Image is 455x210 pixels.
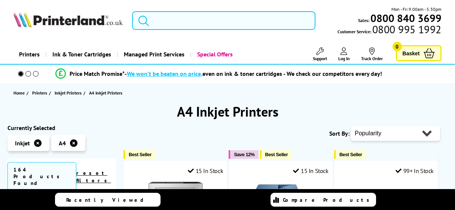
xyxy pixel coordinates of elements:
[403,48,420,58] span: Basket
[55,89,83,97] a: Inkjet Printers
[117,45,190,64] a: Managed Print Services
[338,56,350,61] span: Log In
[7,124,116,132] div: Currently Selected
[13,12,122,27] img: Printerland Logo
[7,103,448,120] h1: A4 Inkjet Printers
[293,167,328,175] div: 15 In Stock
[371,26,441,33] span: 0800 995 1992
[329,130,349,137] span: Sort By:
[338,26,441,35] span: Customer Service:
[32,89,47,97] span: Printers
[15,139,30,147] span: Inkjet
[7,162,76,191] span: 164 Products Found
[89,90,122,96] span: A4 Inkjet Printers
[125,70,382,77] div: - even on ink & toner cartridges - We check our competitors every day!
[361,47,383,61] a: Track Order
[13,12,122,29] a: Printerland Logo
[123,150,155,159] button: Best Seller
[313,47,327,61] a: Support
[396,45,442,61] a: Basket 0
[52,45,111,64] span: Ink & Toner Cartridges
[129,152,152,157] span: Best Seller
[70,70,125,77] span: Price Match Promise*
[13,45,45,64] a: Printers
[55,193,161,207] a: Recently Viewed
[313,56,327,61] span: Support
[66,197,151,203] span: Recently Viewed
[358,17,369,24] span: Sales:
[45,45,117,64] a: Ink & Toner Cartridges
[127,70,202,77] span: We won’t be beaten on price,
[55,89,82,97] span: Inkjet Printers
[59,139,66,147] span: A4
[260,150,292,159] button: Best Seller
[188,167,223,175] div: 15 In Stock
[334,150,366,159] button: Best Seller
[391,6,442,13] span: Mon - Fri 9:00am - 5:30pm
[271,193,376,207] a: Compare Products
[338,47,350,61] a: Log In
[190,45,238,64] a: Special Offers
[32,89,49,97] a: Printers
[229,150,258,159] button: Save 12%
[283,197,373,203] span: Compare Products
[396,167,434,175] div: 99+ In Stock
[13,89,27,97] a: Home
[393,42,402,51] span: 0
[369,15,442,22] a: 0800 840 3699
[265,152,288,157] span: Best Seller
[234,152,254,157] span: Save 12%
[339,152,362,157] span: Best Seller
[370,11,442,25] b: 0800 840 3699
[4,67,433,80] li: modal_Promise
[76,170,111,184] a: reset filters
